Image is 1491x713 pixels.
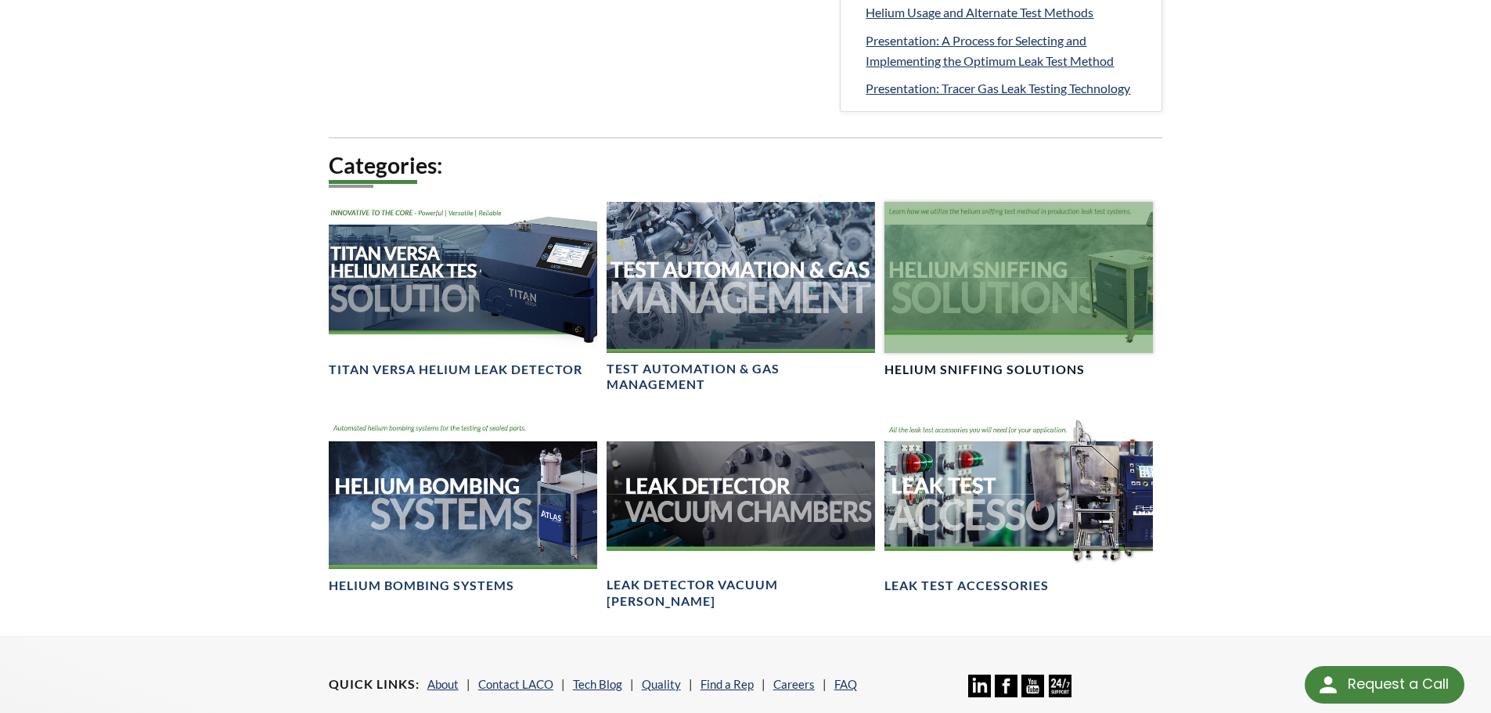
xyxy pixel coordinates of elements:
[866,31,1149,70] a: Presentation: A Process for Selecting and Implementing the Optimum Leak Test Method
[1049,686,1071,700] a: 24/7 Support
[1049,675,1071,697] img: 24/7 Support Icon
[866,78,1149,99] a: Presentation: Tracer Gas Leak Testing Technology
[884,419,1153,595] a: Leak Test Accessories headerLeak Test Accessories
[884,362,1085,378] h4: Helium Sniffing Solutions
[573,677,622,691] a: Tech Blog
[329,362,582,378] h4: TITAN VERSA Helium Leak Detector
[607,361,875,394] h4: Test Automation & Gas Management
[329,578,514,594] h4: Helium Bombing Systems
[866,81,1130,95] span: Presentation: Tracer Gas Leak Testing Technology
[478,677,553,691] a: Contact LACO
[642,677,681,691] a: Quality
[329,676,420,693] h4: Quick Links
[834,677,857,691] a: FAQ
[884,202,1153,378] a: Helium Sniffing Solutions headerHelium Sniffing Solutions
[607,577,875,610] h4: Leak Detector Vacuum [PERSON_NAME]
[773,677,815,691] a: Careers
[329,419,597,595] a: Helium Bombing Systems BannerHelium Bombing Systems
[700,677,754,691] a: Find a Rep
[427,677,459,691] a: About
[1305,666,1464,704] div: Request a Call
[607,202,875,394] a: Test Automation & Gas Management headerTest Automation & Gas Management
[1316,672,1341,697] img: round button
[329,202,597,378] a: TITAN VERSA Helium Leak Test Solutions headerTITAN VERSA Helium Leak Detector
[1348,666,1449,702] div: Request a Call
[884,578,1049,594] h4: Leak Test Accessories
[866,33,1114,68] span: Presentation: A Process for Selecting and Implementing the Optimum Leak Test Method
[607,419,875,610] a: Leak Test Vacuum Chambers headerLeak Detector Vacuum [PERSON_NAME]
[329,151,1163,180] h2: Categories:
